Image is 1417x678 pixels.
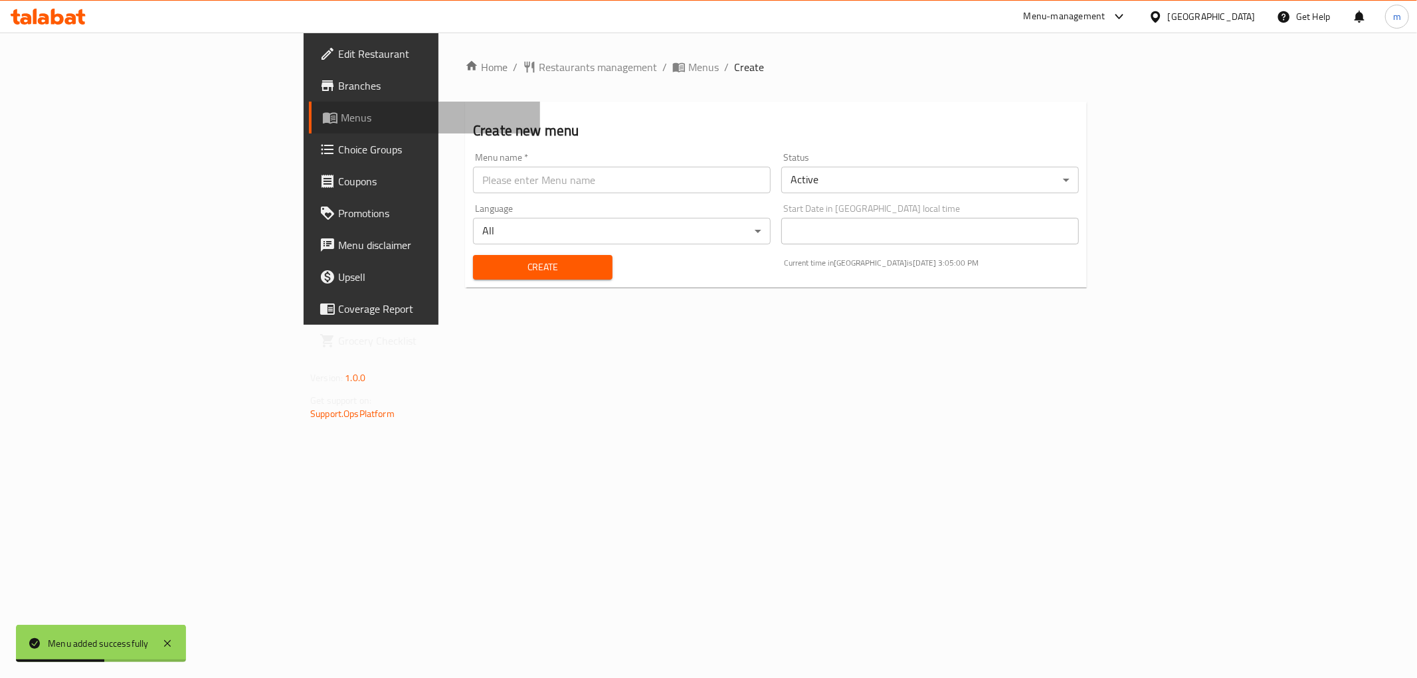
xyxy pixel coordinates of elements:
span: Menu disclaimer [338,237,529,253]
span: m [1393,9,1401,24]
span: Branches [338,78,529,94]
span: Create [484,259,602,276]
span: Promotions [338,205,529,221]
span: Coverage Report [338,301,529,317]
a: Promotions [309,197,540,229]
li: / [662,59,667,75]
a: Coupons [309,165,540,197]
span: Menus [688,59,719,75]
a: Upsell [309,261,540,293]
li: / [724,59,729,75]
a: Menus [672,59,719,75]
a: Choice Groups [309,133,540,165]
a: Support.OpsPlatform [310,405,395,422]
input: Please enter Menu name [473,167,771,193]
h2: Create new menu [473,121,1079,141]
a: Grocery Checklist [309,325,540,357]
span: Upsell [338,269,529,285]
span: 1.0.0 [345,369,365,386]
a: Branches [309,70,540,102]
a: Menus [309,102,540,133]
span: Restaurants management [539,59,657,75]
div: All [473,218,771,244]
div: Menu-management [1024,9,1105,25]
span: Version: [310,369,343,386]
span: Coupons [338,173,529,189]
div: Active [781,167,1079,193]
a: Edit Restaurant [309,38,540,70]
a: Restaurants management [523,59,657,75]
button: Create [473,255,613,280]
span: Menus [341,110,529,126]
p: Current time in [GEOGRAPHIC_DATA] is [DATE] 3:05:00 PM [784,257,1079,269]
a: Menu disclaimer [309,229,540,261]
nav: breadcrumb [465,59,1087,75]
span: Create [734,59,764,75]
span: Grocery Checklist [338,333,529,349]
a: Coverage Report [309,293,540,325]
span: Get support on: [310,392,371,409]
span: Choice Groups [338,141,529,157]
div: [GEOGRAPHIC_DATA] [1168,9,1256,24]
span: Edit Restaurant [338,46,529,62]
div: Menu added successfully [48,636,149,651]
